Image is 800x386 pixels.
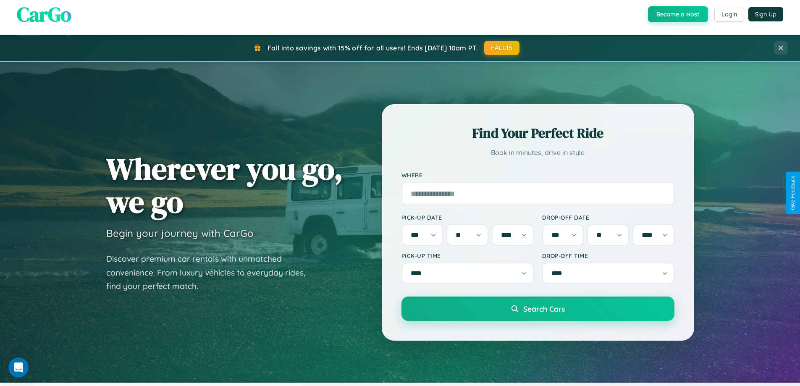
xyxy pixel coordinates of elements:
button: Become a Host [648,6,708,22]
button: Login [714,7,744,22]
h2: Find Your Perfect Ride [401,124,674,142]
label: Pick-up Date [401,214,534,221]
iframe: Intercom live chat [8,357,29,378]
label: Drop-off Time [542,252,674,259]
div: Give Feedback [790,176,796,210]
span: Search Cars [523,304,565,313]
button: Sign Up [748,7,783,21]
button: FALL15 [484,41,519,55]
h1: Wherever you go, we go [106,152,343,218]
p: Book in minutes, drive in style [401,147,674,159]
button: Search Cars [401,297,674,321]
label: Pick-up Time [401,252,534,259]
h3: Begin your journey with CarGo [106,227,254,239]
span: Fall into savings with 15% off for all users! Ends [DATE] 10am PT. [268,44,478,52]
p: Discover premium car rentals with unmatched convenience. From luxury vehicles to everyday rides, ... [106,252,316,293]
label: Drop-off Date [542,214,674,221]
span: CarGo [17,0,71,28]
label: Where [401,171,674,179]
